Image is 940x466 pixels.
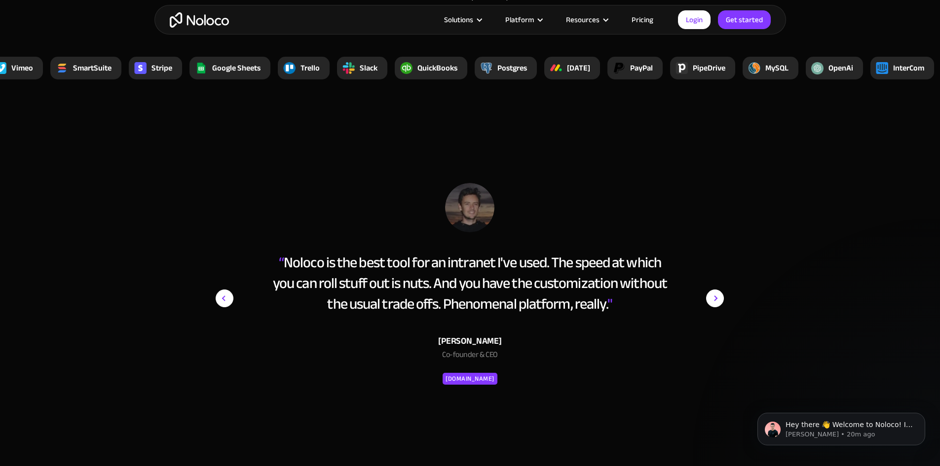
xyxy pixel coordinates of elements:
div: next slide [684,183,724,448]
div: [DOMAIN_NAME] [446,373,494,385]
div: Platform [505,13,534,26]
div: Platform [493,13,554,26]
div: OpenAi [828,62,853,74]
span: " [607,290,612,318]
div: MySQL [765,62,789,74]
div: Noloco is the best tool for an intranet I've used. The speed at which you can roll stuff out is n... [268,252,672,314]
div: Postgres [497,62,527,74]
div: Resources [554,13,619,26]
div: [DATE] [567,62,590,74]
div: Vimeo [11,62,33,74]
div: Co-founder & CEO [268,349,672,365]
div: [PERSON_NAME] [268,334,672,349]
div: Solutions [444,13,473,26]
a: Get started [718,10,771,29]
div: InterCom [893,62,924,74]
div: Slack [360,62,377,74]
a: home [170,12,229,28]
div: PayPal [630,62,653,74]
iframe: Intercom notifications message [743,392,940,461]
div: previous slide [216,183,255,448]
div: Solutions [432,13,493,26]
div: PipeDrive [693,62,725,74]
div: Stripe [151,62,172,74]
div: 1 of 15 [216,183,724,386]
div: Resources [566,13,600,26]
div: QuickBooks [417,62,457,74]
div: Trello [301,62,320,74]
a: Login [678,10,711,29]
div: Google Sheets [212,62,261,74]
span: “ [279,249,284,276]
div: SmartSuite [73,62,112,74]
div: carousel [216,183,724,448]
a: Pricing [619,13,666,26]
